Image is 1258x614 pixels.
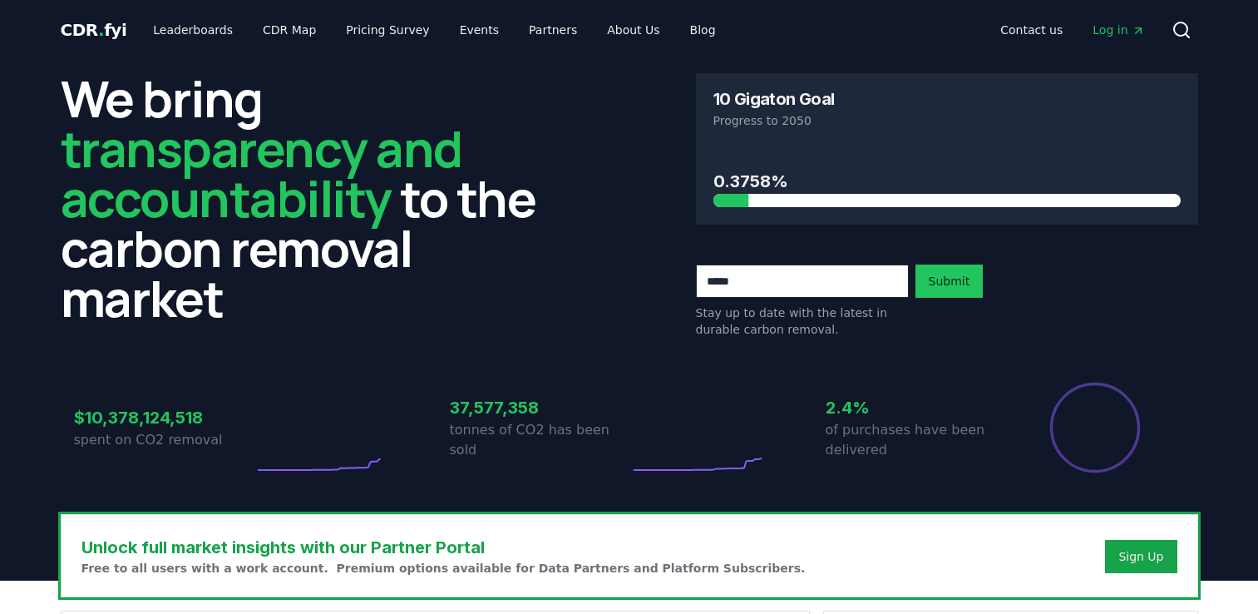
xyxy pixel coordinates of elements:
[826,420,1005,460] p: of purchases have been delivered
[61,114,462,232] span: transparency and accountability
[713,91,835,107] h3: 10 Gigaton Goal
[333,15,442,45] a: Pricing Survey
[1118,548,1163,565] a: Sign Up
[677,15,729,45] a: Blog
[987,15,1157,45] nav: Main
[61,18,127,42] a: CDR.fyi
[61,73,563,323] h2: We bring to the carbon removal market
[696,305,909,338] p: Stay up to date with the latest in durable carbon removal.
[81,560,806,577] p: Free to all users with a work account. Premium options available for Data Partners and Platform S...
[450,420,629,460] p: tonnes of CO2 has been sold
[140,15,728,45] nav: Main
[74,430,254,450] p: spent on CO2 removal
[249,15,329,45] a: CDR Map
[1105,540,1177,573] button: Sign Up
[140,15,246,45] a: Leaderboards
[987,15,1076,45] a: Contact us
[81,535,806,560] h3: Unlock full market insights with our Partner Portal
[446,15,512,45] a: Events
[594,15,673,45] a: About Us
[713,169,1181,194] h3: 0.3758%
[1048,381,1142,474] div: Percentage of sales delivered
[61,20,127,40] span: CDR fyi
[450,395,629,420] h3: 37,577,358
[98,20,104,40] span: .
[74,405,254,430] h3: $10,378,124,518
[1093,22,1144,38] span: Log in
[713,112,1181,129] p: Progress to 2050
[1079,15,1157,45] a: Log in
[826,395,1005,420] h3: 2.4%
[915,265,984,298] button: Submit
[516,15,590,45] a: Partners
